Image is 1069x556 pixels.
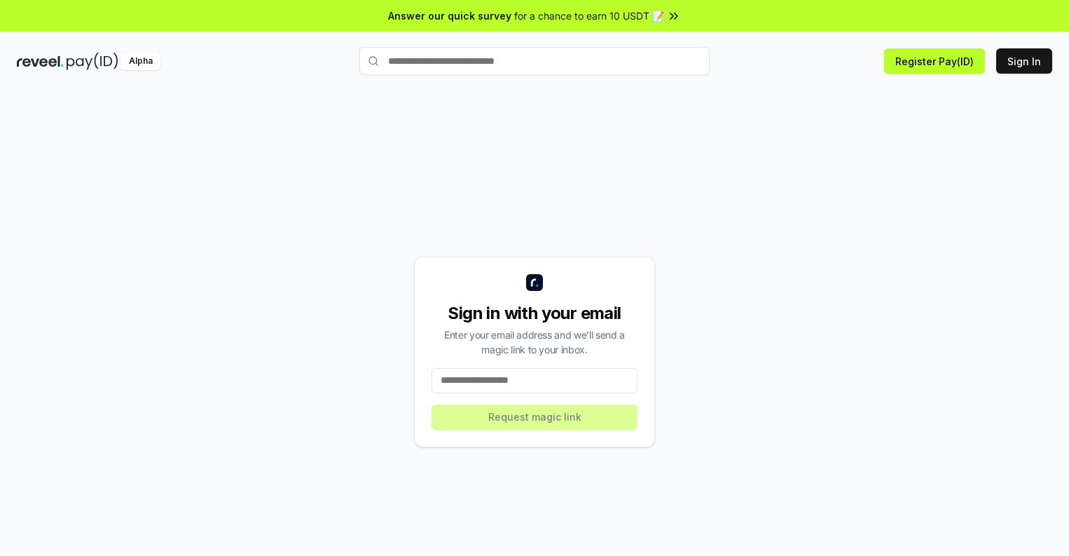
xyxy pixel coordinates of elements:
img: reveel_dark [17,53,64,70]
span: Answer our quick survey [388,8,511,23]
img: pay_id [67,53,118,70]
button: Sign In [996,48,1052,74]
span: for a chance to earn 10 USDT 📝 [514,8,664,23]
button: Register Pay(ID) [884,48,985,74]
img: logo_small [526,274,543,291]
div: Enter your email address and we’ll send a magic link to your inbox. [432,327,637,357]
div: Alpha [121,53,160,70]
div: Sign in with your email [432,302,637,325]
